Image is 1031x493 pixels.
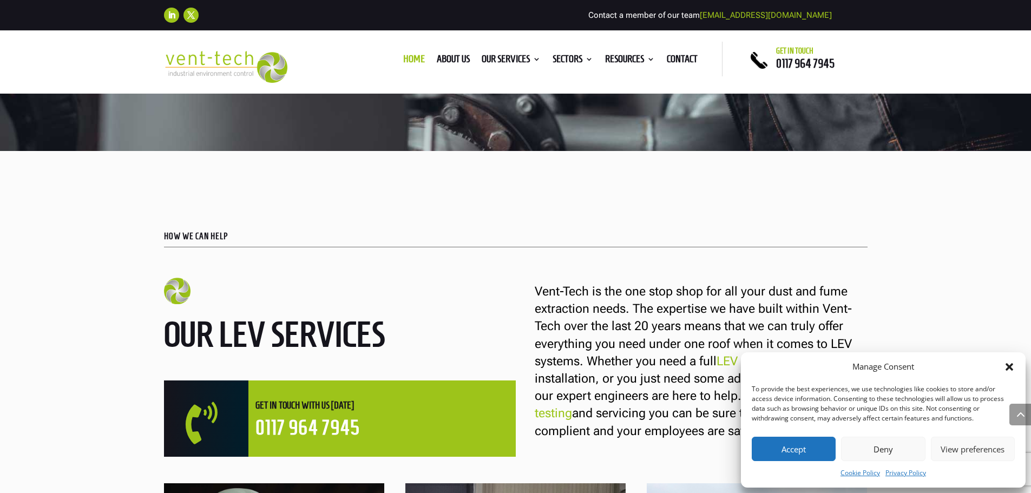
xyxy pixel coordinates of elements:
[752,384,1014,423] div: To provide the best experiences, we use technologies like cookies to store and/or access device i...
[183,8,199,23] a: Follow on X
[852,360,914,373] div: Manage Consent
[840,466,880,479] a: Cookie Policy
[164,232,868,241] p: HOW WE CAN HELP
[885,466,926,479] a: Privacy Policy
[1004,361,1015,372] div: Close dialog
[667,55,698,67] a: Contact
[841,437,925,461] button: Deny
[164,8,179,23] a: Follow on LinkedIn
[186,402,247,444] span: 
[717,354,789,369] a: LEV redesign
[605,55,655,67] a: Resources
[588,10,832,20] span: Contact a member of our team
[700,10,832,20] a: [EMAIL_ADDRESS][DOMAIN_NAME]
[535,283,868,440] p: Vent-Tech is the one stop shop for all your dust and fume extraction needs. The expertise we have...
[164,51,288,83] img: 2023-09-27T08_35_16.549ZVENT-TECH---Clear-background
[776,57,835,70] a: 0117 964 7945
[931,437,1015,461] button: View preferences
[553,55,593,67] a: Sectors
[255,400,354,411] span: Get in touch with us [DATE]
[403,55,425,67] a: Home
[164,316,397,358] h2: Our LEV services
[776,47,813,55] span: Get in touch
[752,437,836,461] button: Accept
[437,55,470,67] a: About us
[255,417,360,439] a: 0117 964 7945
[482,55,541,67] a: Our Services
